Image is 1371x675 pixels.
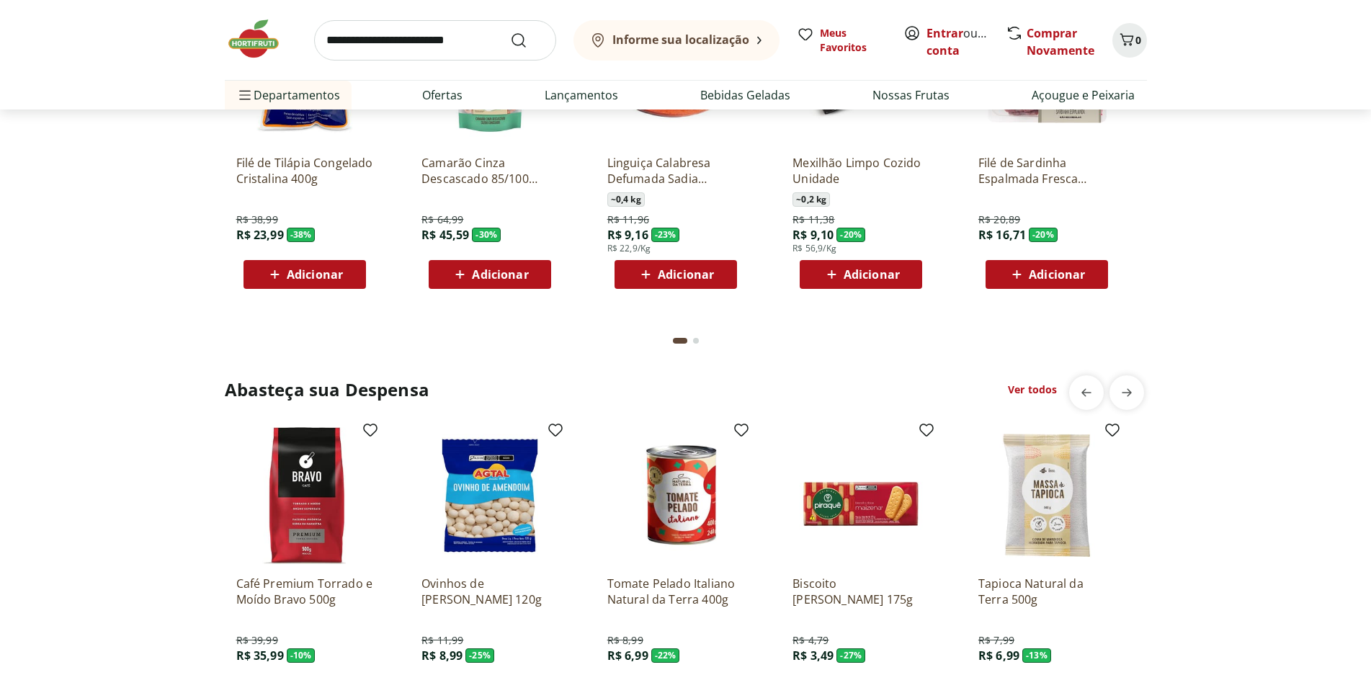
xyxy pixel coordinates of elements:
span: - 20 % [836,228,865,242]
span: R$ 56,9/Kg [792,243,836,254]
img: Biscoito Maizena Piraque 175g [792,427,929,564]
a: Tapioca Natural da Terra 500g [978,576,1115,607]
span: - 23 % [651,228,680,242]
span: - 13 % [1022,648,1051,663]
a: Bebidas Geladas [700,86,790,104]
img: Ovinhos de Amendoim Agtal 120g [421,427,558,564]
button: Go to page 2 from fs-carousel [690,323,702,358]
span: R$ 16,71 [978,227,1026,243]
a: Ver todos [1008,383,1057,397]
span: R$ 11,38 [792,213,834,227]
span: R$ 22,9/Kg [607,243,651,254]
span: ~ 0,2 kg [792,192,830,207]
span: Adicionar [472,269,528,280]
a: Entrar [926,25,963,41]
a: Filé de Sardinha Espalmada Fresca Frescatto 400g [978,155,1115,187]
a: Criar conta [926,25,1006,58]
a: Tomate Pelado Italiano Natural da Terra 400g [607,576,744,607]
span: R$ 20,89 [978,213,1020,227]
span: R$ 7,99 [978,633,1014,648]
button: next [1109,375,1144,410]
h2: Abasteça sua Despensa [225,378,429,401]
a: Filé de Tilápia Congelado Cristalina 400g [236,155,373,187]
a: Lançamentos [545,86,618,104]
span: R$ 3,49 [792,648,834,663]
span: ou [926,24,991,59]
a: Café Premium Torrado e Moído Bravo 500g [236,576,373,607]
a: Nossas Frutas [872,86,950,104]
button: Informe sua localização [573,20,780,61]
span: R$ 9,16 [607,227,648,243]
a: Meus Favoritos [797,26,886,55]
span: R$ 6,99 [978,648,1019,663]
span: Adicionar [658,269,714,280]
span: - 25 % [465,648,494,663]
span: - 20 % [1029,228,1058,242]
button: Current page from fs-carousel [670,323,690,358]
span: - 30 % [472,228,501,242]
span: - 10 % [287,648,316,663]
img: Tapioca Natural da Terra 500g [978,427,1115,564]
a: Ovinhos de [PERSON_NAME] 120g [421,576,558,607]
span: R$ 45,59 [421,227,469,243]
a: Comprar Novamente [1027,25,1094,58]
span: - 27 % [836,648,865,663]
a: Açougue e Peixaria [1032,86,1135,104]
span: Adicionar [1029,269,1085,280]
button: Adicionar [986,260,1108,289]
span: R$ 64,99 [421,213,463,227]
img: Café Premium Torrado e Moído Bravo 500g [236,427,373,564]
span: R$ 11,99 [421,633,463,648]
a: Biscoito [PERSON_NAME] 175g [792,576,929,607]
button: Adicionar [429,260,551,289]
span: R$ 23,99 [236,227,284,243]
span: Departamentos [236,78,340,112]
button: Submit Search [510,32,545,49]
a: Linguiça Calabresa Defumada Sadia Perdigão [607,155,744,187]
span: R$ 38,99 [236,213,278,227]
button: previous [1069,375,1104,410]
input: search [314,20,556,61]
button: Adicionar [615,260,737,289]
a: Camarão Cinza Descascado 85/100 Congelado Natural Da Terra 400g [421,155,558,187]
span: R$ 35,99 [236,648,284,663]
span: R$ 8,99 [607,633,643,648]
img: Hortifruti [225,17,297,61]
a: Ofertas [422,86,463,104]
span: Meus Favoritos [820,26,886,55]
span: Adicionar [287,269,343,280]
span: R$ 6,99 [607,648,648,663]
img: Tomate Pelado Italiano Natural da Terra 400g [607,427,744,564]
span: R$ 11,96 [607,213,649,227]
b: Informe sua localização [612,32,749,48]
span: R$ 8,99 [421,648,463,663]
a: Mexilhão Limpo Cozido Unidade [792,155,929,187]
span: ~ 0,4 kg [607,192,645,207]
button: Adicionar [244,260,366,289]
span: - 38 % [287,228,316,242]
span: R$ 9,10 [792,227,834,243]
span: 0 [1135,33,1141,47]
span: R$ 39,99 [236,633,278,648]
button: Adicionar [800,260,922,289]
span: Adicionar [844,269,900,280]
span: R$ 4,79 [792,633,829,648]
button: Carrinho [1112,23,1147,58]
span: - 22 % [651,648,680,663]
button: Menu [236,78,254,112]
